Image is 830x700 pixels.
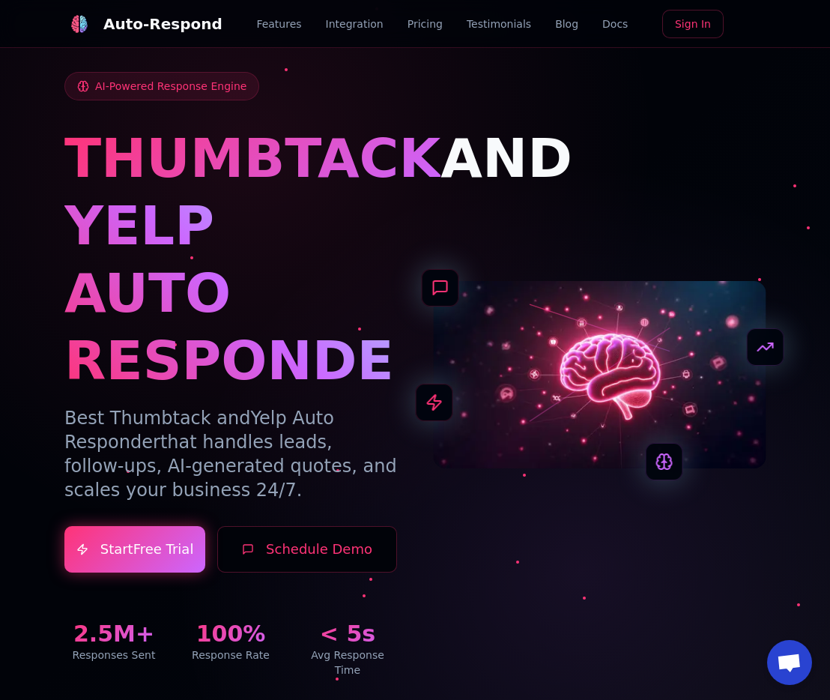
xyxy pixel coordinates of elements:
[298,648,397,678] div: Avg Response Time
[326,16,384,31] a: Integration
[256,16,301,31] a: Features
[467,16,531,31] a: Testimonials
[64,526,205,573] a: StartFree Trial
[408,16,443,31] a: Pricing
[64,621,163,648] div: 2.5M+
[767,640,812,685] a: Open chat
[64,648,163,663] div: Responses Sent
[217,526,397,573] button: Schedule Demo
[727,8,775,41] iframe: Кнопка "Войти с аккаунтом Google"
[64,406,397,502] p: Best Thumbtack and that handles leads, follow-ups, AI-generated quotes, and scales your business ...
[434,281,766,468] img: AI Neural Network Brain
[662,10,724,38] a: Sign In
[64,9,222,39] a: Auto-Respond
[440,127,572,190] span: AND
[181,621,280,648] div: 100%
[103,13,222,34] div: Auto-Respond
[64,408,334,453] span: Yelp Auto Responder
[70,15,88,33] img: logo.svg
[64,127,440,190] span: THUMBTACK
[298,621,397,648] div: < 5s
[181,648,280,663] div: Response Rate
[64,192,397,394] h1: YELP AUTO RESPONDER
[555,16,578,31] a: Blog
[602,16,628,31] a: Docs
[95,79,246,94] span: AI-Powered Response Engine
